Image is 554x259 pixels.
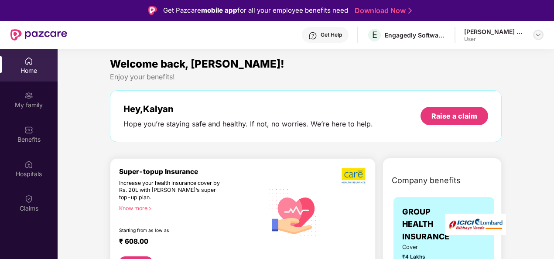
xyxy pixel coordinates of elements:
[402,206,449,243] span: GROUP HEALTH INSURANCE
[123,119,373,129] div: Hope you’re staying safe and healthy. If not, no worries. We’re here to help.
[110,58,284,70] span: Welcome back, [PERSON_NAME]!
[148,6,157,15] img: Logo
[431,111,477,121] div: Raise a claim
[24,194,33,203] img: svg+xml;base64,PHN2ZyBpZD0iQ2xhaW0iIHhtbG5zPSJodHRwOi8vd3d3LnczLm9yZy8yMDAwL3N2ZyIgd2lkdGg9IjIwIi...
[385,31,446,39] div: Engagedly Software India Private Limited
[24,57,33,65] img: svg+xml;base64,PHN2ZyBpZD0iSG9tZSIgeG1sbnM9Imh0dHA6Ly93d3cudzMub3JnLzIwMDAvc3ZnIiB3aWR0aD0iMjAiIG...
[119,237,255,248] div: ₹ 608.00
[119,167,263,176] div: Super-topup Insurance
[24,126,33,134] img: svg+xml;base64,PHN2ZyBpZD0iQmVuZWZpdHMiIHhtbG5zPSJodHRwOi8vd3d3LnczLm9yZy8yMDAwL3N2ZyIgd2lkdGg9Ij...
[321,31,342,38] div: Get Help
[308,31,317,40] img: svg+xml;base64,PHN2ZyBpZD0iSGVscC0zMngzMiIgeG1sbnM9Imh0dHA6Ly93d3cudzMub3JnLzIwMDAvc3ZnIiB3aWR0aD...
[119,228,226,234] div: Starting from as low as
[464,36,525,43] div: User
[163,5,348,16] div: Get Pazcare for all your employee benefits need
[342,167,366,184] img: b5dec4f62d2307b9de63beb79f102df3.png
[464,27,525,36] div: [PERSON_NAME] P V
[372,30,377,40] span: E
[263,181,325,243] img: svg+xml;base64,PHN2ZyB4bWxucz0iaHR0cDovL3d3dy53My5vcmcvMjAwMC9zdmciIHhtbG5zOnhsaW5rPSJodHRwOi8vd3...
[24,91,33,100] img: svg+xml;base64,PHN2ZyB3aWR0aD0iMjAiIGhlaWdodD0iMjAiIHZpZXdCb3g9IjAgMCAyMCAyMCIgZmlsbD0ibm9uZSIgeG...
[119,205,258,211] div: Know more
[201,6,237,14] strong: mobile app
[535,31,542,38] img: svg+xml;base64,PHN2ZyBpZD0iRHJvcGRvd24tMzJ4MzIiIHhtbG5zPSJodHRwOi8vd3d3LnczLm9yZy8yMDAwL3N2ZyIgd2...
[147,206,152,211] span: right
[110,72,502,82] div: Enjoy your benefits!
[408,6,412,15] img: Stroke
[123,104,373,114] div: Hey, Kalyan
[402,243,433,252] span: Cover
[445,214,506,235] img: insurerLogo
[24,160,33,169] img: svg+xml;base64,PHN2ZyBpZD0iSG9zcGl0YWxzIiB4bWxucz0iaHR0cDovL3d3dy53My5vcmcvMjAwMC9zdmciIHdpZHRoPS...
[10,29,67,41] img: New Pazcare Logo
[392,174,461,187] span: Company benefits
[355,6,409,15] a: Download Now
[119,180,226,201] div: Increase your health insurance cover by Rs. 20L with [PERSON_NAME]’s super top-up plan.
